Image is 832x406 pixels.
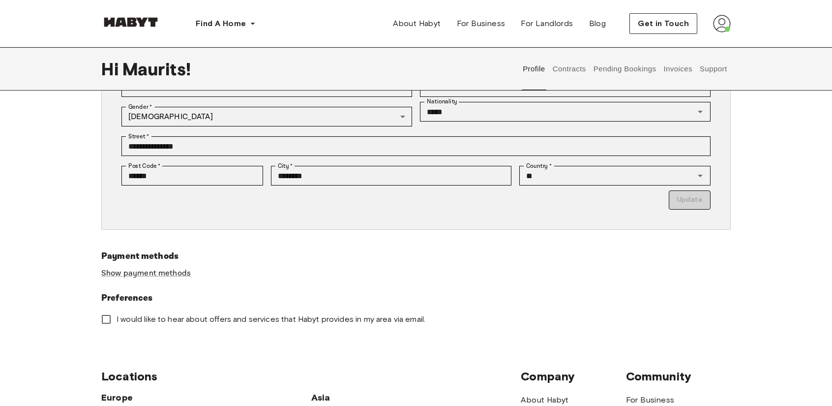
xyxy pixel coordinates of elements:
label: Street [128,132,149,141]
div: user profile tabs [519,47,731,91]
span: Locations [101,369,521,384]
span: I would like to hear about offers and services that Habyt provides in my area via email. [117,314,425,325]
a: For Business [449,14,513,33]
label: Country [526,161,552,170]
span: Blog [589,18,606,30]
button: Pending Bookings [592,47,657,91]
label: Nationality [427,97,457,106]
span: For Business [457,18,505,30]
button: Invoices [662,47,693,91]
a: Show payment methods [101,268,191,279]
button: Open [693,105,707,119]
span: Company [521,369,625,384]
label: Post Code [128,161,161,170]
button: Get in Touch [629,13,697,34]
span: Hi [101,59,122,79]
h6: Payment methods [101,250,731,263]
button: Contracts [551,47,587,91]
button: Find A Home [188,14,264,33]
a: About Habyt [385,14,448,33]
span: Maurits ! [122,59,191,79]
label: City [278,161,293,170]
label: Gender [128,102,152,111]
h6: Preferences [101,291,731,305]
span: Community [626,369,731,384]
span: Get in Touch [638,18,689,30]
span: Europe [101,392,311,404]
img: Habyt [101,17,160,27]
span: Find A Home [196,18,246,30]
button: Profile [522,47,547,91]
a: Blog [581,14,614,33]
button: Support [698,47,728,91]
span: For Landlords [521,18,573,30]
a: About Habyt [521,394,568,406]
a: For Business [626,394,675,406]
span: About Habyt [393,18,441,30]
img: avatar [713,15,731,32]
span: Asia [311,392,416,404]
button: Open [693,169,707,183]
a: For Landlords [513,14,581,33]
div: [DEMOGRAPHIC_DATA] [121,107,412,126]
